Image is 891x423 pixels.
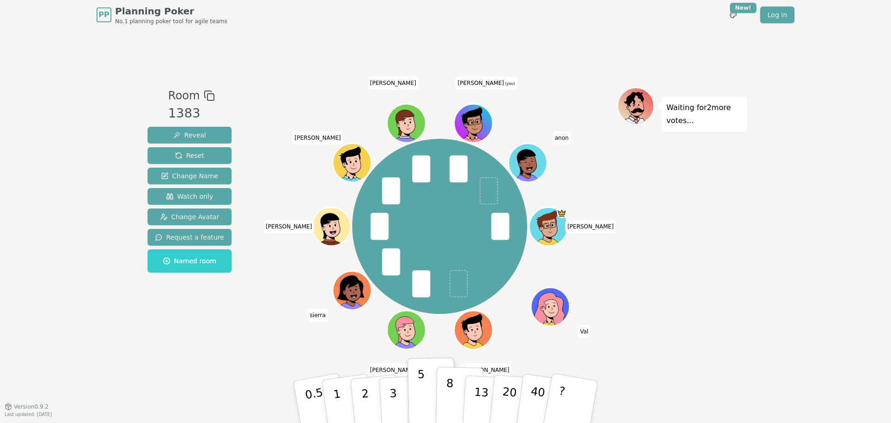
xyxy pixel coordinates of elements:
[148,249,232,273] button: Named room
[368,76,419,89] span: Click to change your name
[455,76,517,89] span: Click to change your name
[760,7,794,23] a: Log in
[725,7,742,23] button: New!
[461,364,512,377] span: Click to change your name
[148,147,232,164] button: Reset
[148,188,232,205] button: Watch only
[173,130,206,140] span: Reveal
[418,368,426,418] p: 5
[160,212,220,221] span: Change Avatar
[308,309,328,322] span: Click to change your name
[155,233,224,242] span: Request a feature
[552,131,571,144] span: Click to change your name
[565,220,616,233] span: Click to change your name
[5,412,52,417] span: Last updated: [DATE]
[557,208,567,218] span: spencer is the host
[292,131,343,144] span: Click to change your name
[168,104,214,123] div: 1383
[98,9,109,20] span: PP
[368,364,419,377] span: Click to change your name
[161,171,218,181] span: Change Name
[166,192,213,201] span: Watch only
[148,208,232,225] button: Change Avatar
[504,81,515,85] span: (you)
[578,325,591,338] span: Click to change your name
[175,151,204,160] span: Reset
[148,229,232,246] button: Request a feature
[97,5,227,25] a: PPPlanning PokerNo.1 planning poker tool for agile teams
[666,101,742,127] p: Waiting for 2 more votes...
[5,403,49,410] button: Version0.9.2
[455,105,491,141] button: Click to change your avatar
[264,220,315,233] span: Click to change your name
[115,18,227,25] span: No.1 planning poker tool for agile teams
[163,256,216,266] span: Named room
[168,87,200,104] span: Room
[115,5,227,18] span: Planning Poker
[148,127,232,143] button: Reveal
[14,403,49,410] span: Version 0.9.2
[730,3,756,13] div: New!
[148,168,232,184] button: Change Name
